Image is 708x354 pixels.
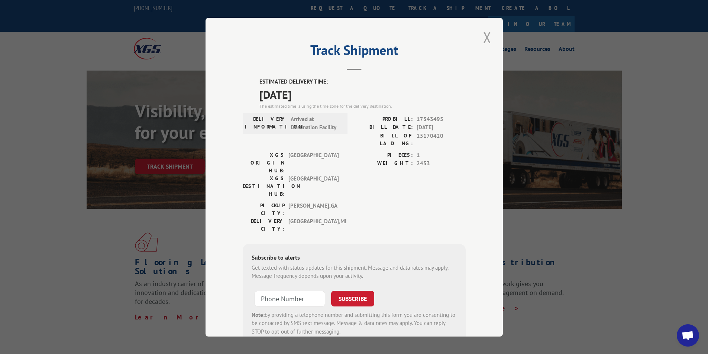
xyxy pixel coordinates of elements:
[259,86,466,103] span: [DATE]
[252,311,265,318] strong: Note:
[288,151,339,174] span: [GEOGRAPHIC_DATA]
[243,151,285,174] label: XGS ORIGIN HUB:
[417,159,466,168] span: 2453
[252,311,457,336] div: by providing a telephone number and submitting this form you are consenting to be contacted by SM...
[288,201,339,217] span: [PERSON_NAME] , GA
[243,45,466,59] h2: Track Shipment
[291,115,341,131] span: Arrived at Destination Facility
[677,324,699,347] a: Open chat
[288,174,339,198] span: [GEOGRAPHIC_DATA]
[243,201,285,217] label: PICKUP CITY:
[417,115,466,123] span: 17543495
[243,174,285,198] label: XGS DESTINATION HUB:
[354,151,413,159] label: PIECES:
[255,290,325,306] input: Phone Number
[354,159,413,168] label: WEIGHT:
[331,290,374,306] button: SUBSCRIBE
[243,217,285,233] label: DELIVERY CITY:
[354,131,413,147] label: BILL OF LADING:
[417,131,466,147] span: 15170420
[481,27,494,48] button: Close modal
[252,253,457,263] div: Subscribe to alerts
[417,123,466,132] span: [DATE]
[259,78,466,86] label: ESTIMATED DELIVERY TIME:
[288,217,339,233] span: [GEOGRAPHIC_DATA] , MI
[354,123,413,132] label: BILL DATE:
[354,115,413,123] label: PROBILL:
[252,263,457,280] div: Get texted with status updates for this shipment. Message and data rates may apply. Message frequ...
[417,151,466,159] span: 1
[245,115,287,131] label: DELIVERY INFORMATION:
[259,103,466,109] div: The estimated time is using the time zone for the delivery destination.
